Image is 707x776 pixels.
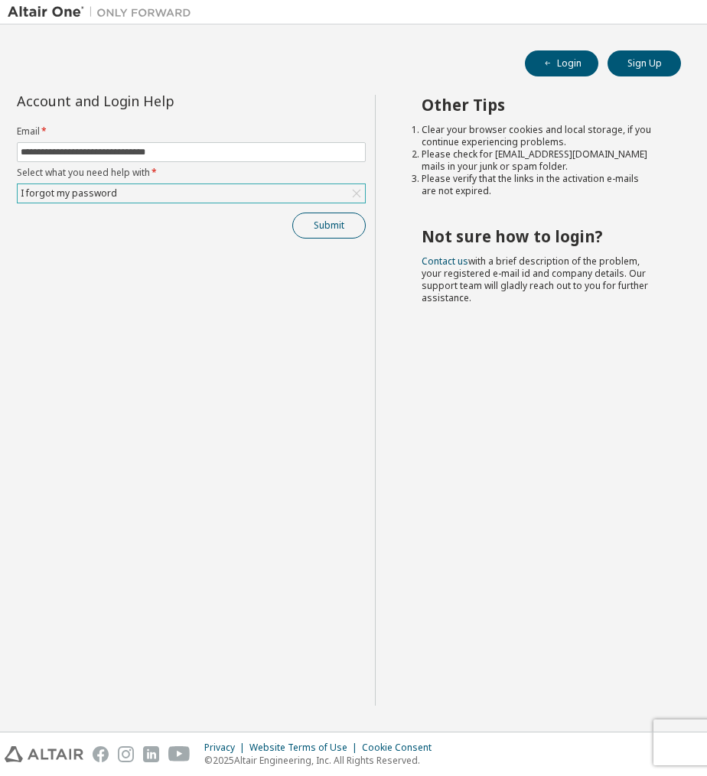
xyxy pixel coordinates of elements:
span: with a brief description of the problem, your registered e-mail id and company details. Our suppo... [422,255,648,304]
img: altair_logo.svg [5,746,83,762]
h2: Other Tips [422,95,653,115]
label: Email [17,125,366,138]
div: Website Terms of Use [249,742,362,754]
button: Login [525,50,598,76]
button: Submit [292,213,366,239]
a: Contact us [422,255,468,268]
img: Altair One [8,5,199,20]
h2: Not sure how to login? [422,226,653,246]
button: Sign Up [608,50,681,76]
div: I forgot my password [18,184,365,203]
li: Please check for [EMAIL_ADDRESS][DOMAIN_NAME] mails in your junk or spam folder. [422,148,653,173]
label: Select what you need help with [17,167,366,179]
li: Clear your browser cookies and local storage, if you continue experiencing problems. [422,124,653,148]
img: youtube.svg [168,746,191,762]
div: I forgot my password [18,185,119,202]
div: Cookie Consent [362,742,441,754]
p: © 2025 Altair Engineering, Inc. All Rights Reserved. [204,754,441,767]
li: Please verify that the links in the activation e-mails are not expired. [422,173,653,197]
div: Privacy [204,742,249,754]
img: instagram.svg [118,746,134,762]
img: linkedin.svg [143,746,159,762]
img: facebook.svg [93,746,109,762]
div: Account and Login Help [17,95,296,107]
